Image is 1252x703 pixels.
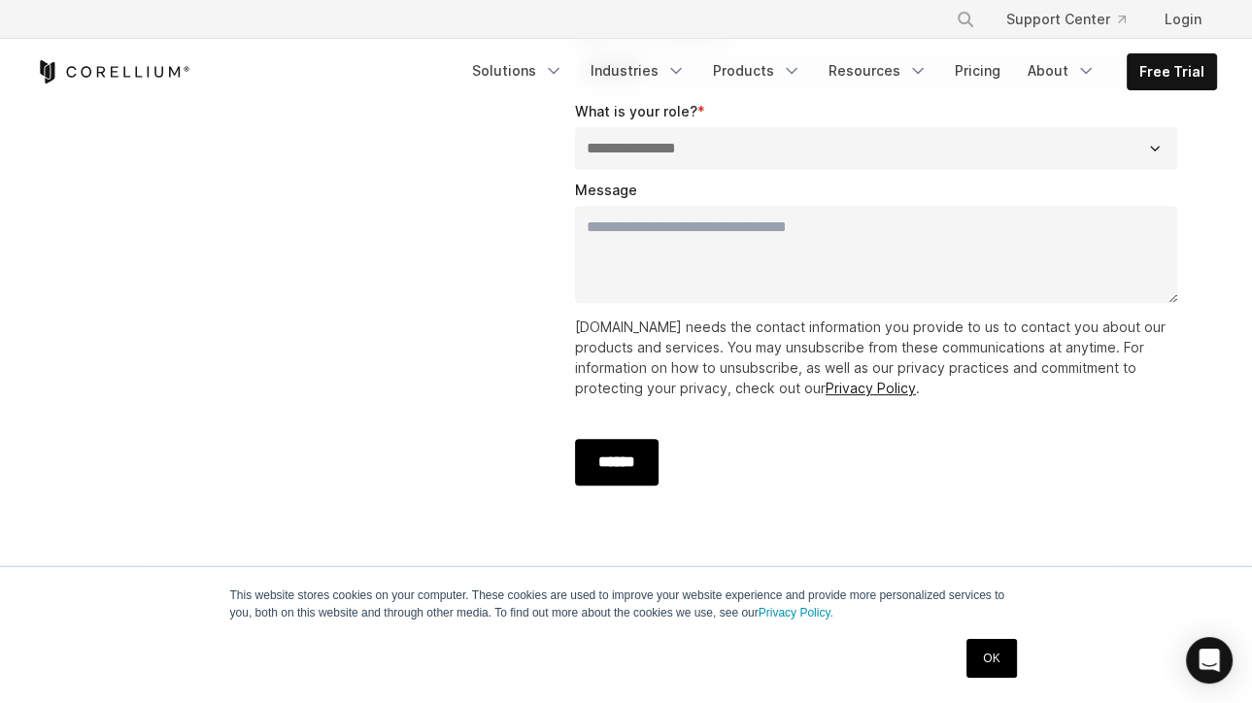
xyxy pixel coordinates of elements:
a: OK [966,639,1016,678]
a: About [1016,53,1107,88]
p: This website stores cookies on your computer. These cookies are used to improve your website expe... [230,586,1023,621]
a: Privacy Policy. [759,606,833,619]
a: Login [1149,2,1217,37]
a: Corellium Home [36,60,190,84]
a: Pricing [943,53,1012,88]
div: Navigation Menu [460,53,1217,90]
a: Privacy Policy [826,380,916,396]
a: Resources [817,53,939,88]
div: Navigation Menu [932,2,1217,37]
span: What is your role? [575,103,697,119]
a: Products [701,53,813,88]
button: Search [948,2,983,37]
div: Open Intercom Messenger [1186,637,1233,684]
a: Solutions [460,53,575,88]
a: Support Center [991,2,1141,37]
p: [DOMAIN_NAME] needs the contact information you provide to us to contact you about our products a... [575,317,1186,398]
a: Free Trial [1128,54,1216,89]
span: Message [575,182,637,198]
a: Industries [579,53,697,88]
